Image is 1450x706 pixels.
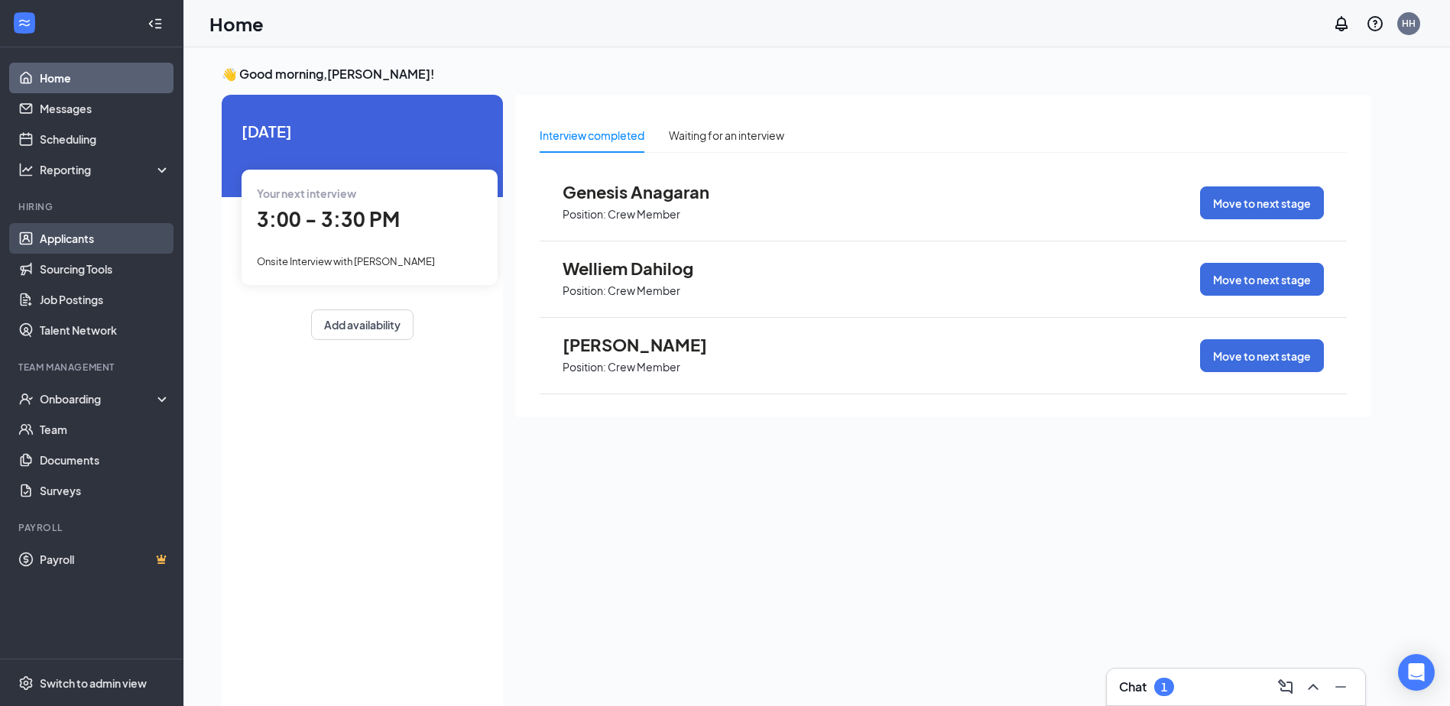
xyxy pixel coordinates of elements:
a: Sourcing Tools [40,254,170,284]
div: Onboarding [40,391,157,406]
div: Open Intercom Messenger [1398,654,1435,691]
a: Scheduling [40,124,170,154]
div: Team Management [18,361,167,374]
button: Move to next stage [1200,186,1324,219]
h3: 👋 Good morning, [PERSON_NAME] ! [222,66,1371,83]
span: Welliem Dahilog [563,258,731,278]
svg: Analysis [18,162,34,177]
button: Move to next stage [1200,339,1324,372]
div: 1 [1161,681,1167,694]
p: Crew Member [608,283,680,298]
a: Team [40,414,170,445]
svg: Settings [18,675,34,691]
div: Payroll [18,521,167,534]
a: Surveys [40,475,170,506]
a: Talent Network [40,315,170,345]
a: Home [40,63,170,93]
div: HH [1402,17,1416,30]
div: Interview completed [540,127,644,144]
div: Switch to admin view [40,675,147,691]
h1: Home [209,11,264,37]
button: ComposeMessage [1273,675,1298,699]
a: Job Postings [40,284,170,315]
div: Reporting [40,162,171,177]
a: Applicants [40,223,170,254]
a: Messages [40,93,170,124]
svg: ChevronUp [1304,678,1322,696]
button: Move to next stage [1200,263,1324,296]
svg: Collapse [148,16,163,31]
button: Add availability [311,309,414,340]
button: Minimize [1328,675,1353,699]
div: Hiring [18,200,167,213]
span: [DATE] [242,119,483,143]
p: Position: [563,207,606,222]
p: Position: [563,360,606,374]
span: [PERSON_NAME] [563,335,731,355]
div: Waiting for an interview [669,127,784,144]
p: Position: [563,283,606,298]
svg: Minimize [1332,678,1350,696]
a: Documents [40,445,170,475]
svg: UserCheck [18,391,34,406]
svg: QuestionInfo [1366,15,1384,33]
button: ChevronUp [1301,675,1325,699]
span: Genesis Anagaran [563,182,731,202]
p: Crew Member [608,207,680,222]
svg: WorkstreamLogo [17,15,32,31]
svg: ComposeMessage [1276,678,1295,696]
svg: Notifications [1332,15,1351,33]
h3: Chat [1119,678,1147,695]
a: PayrollCrown [40,544,170,575]
span: Onsite Interview with [PERSON_NAME] [257,255,435,267]
span: Your next interview [257,186,356,200]
p: Crew Member [608,360,680,374]
span: 3:00 - 3:30 PM [257,206,400,232]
